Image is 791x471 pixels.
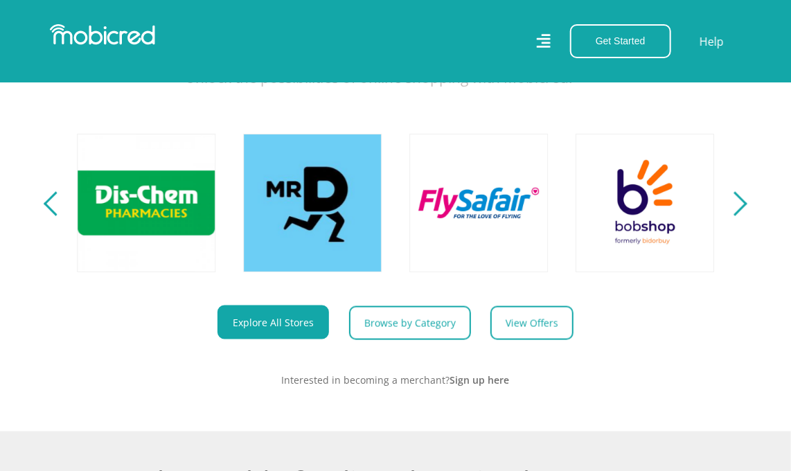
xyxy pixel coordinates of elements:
[47,189,64,217] button: Previous
[450,373,510,386] a: Sign up here
[699,33,725,51] a: Help
[217,305,329,339] a: Explore All Stores
[570,24,671,58] button: Get Started
[73,373,718,387] p: Interested in becoming a merchant?
[349,306,471,340] a: Browse by Category
[50,24,155,45] img: Mobicred
[727,189,744,217] button: Next
[490,306,574,340] a: View Offers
